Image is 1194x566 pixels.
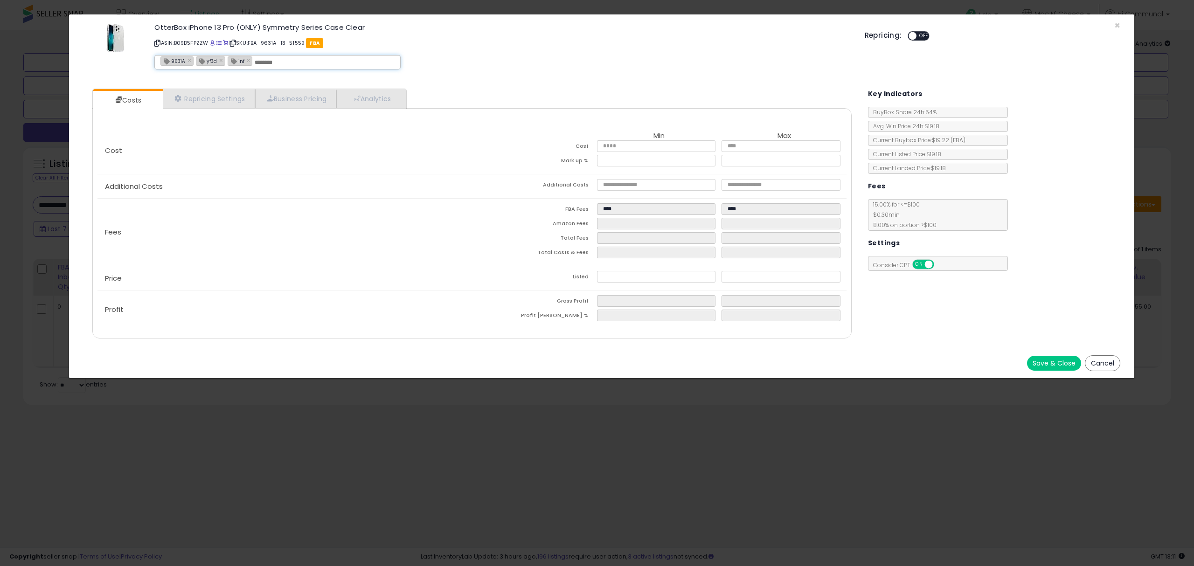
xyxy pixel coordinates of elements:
span: 15.00 % for <= $100 [868,200,937,229]
h5: Key Indicators [868,88,923,100]
td: FBA Fees [472,203,597,218]
span: Consider CPT: [868,261,946,269]
a: Repricing Settings [163,89,255,108]
a: Your listing only [223,39,228,47]
span: Current Landed Price: $19.18 [868,164,946,172]
td: Total Fees [472,232,597,247]
td: Cost [472,140,597,155]
a: × [219,56,225,64]
span: Current Buybox Price: [868,136,965,144]
h5: Fees [868,180,886,192]
span: 8.00 % on portion > $100 [868,221,937,229]
a: Business Pricing [255,89,337,108]
h5: Settings [868,237,900,249]
td: Listed [472,271,597,285]
span: FBA [306,38,323,48]
th: Min [597,132,722,140]
h5: Repricing: [865,32,902,39]
button: Save & Close [1027,356,1081,371]
td: Additional Costs [472,179,597,193]
span: ( FBA ) [951,136,965,144]
a: Costs [93,91,162,110]
a: Analytics [336,89,405,108]
span: × [1114,19,1120,32]
a: All offer listings [216,39,222,47]
span: $0.30 min [868,211,900,219]
p: Additional Costs [97,183,472,190]
a: × [247,56,252,64]
td: Gross Profit [472,295,597,310]
p: Price [97,275,472,282]
span: yf3d [196,57,217,65]
td: Amazon Fees [472,218,597,232]
span: Current Listed Price: $19.18 [868,150,941,158]
span: inf [228,57,244,65]
a: BuyBox page [210,39,215,47]
button: Cancel [1085,355,1120,371]
span: ON [913,261,925,269]
td: Mark up % [472,155,597,169]
span: Avg. Win Price 24h: $19.18 [868,122,939,130]
span: $19.22 [932,136,965,144]
span: OFF [932,261,947,269]
span: BuyBox Share 24h: 54% [868,108,937,116]
td: Profit [PERSON_NAME] % [472,310,597,324]
span: OFF [916,32,931,40]
th: Max [722,132,847,140]
p: Fees [97,228,472,236]
span: 9631A [161,57,185,65]
p: Cost [97,147,472,154]
h3: OtterBox iPhone 13 Pro (ONLY) Symmetry Series Case Clear [154,24,850,31]
p: ASIN: B09D5FPZZW | SKU: FBA_9631A_13_51559 [154,35,850,50]
a: × [187,56,193,64]
td: Total Costs & Fees [472,247,597,261]
p: Profit [97,306,472,313]
img: 31tT4mIt5SL._SL60_.jpg [101,24,129,52]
